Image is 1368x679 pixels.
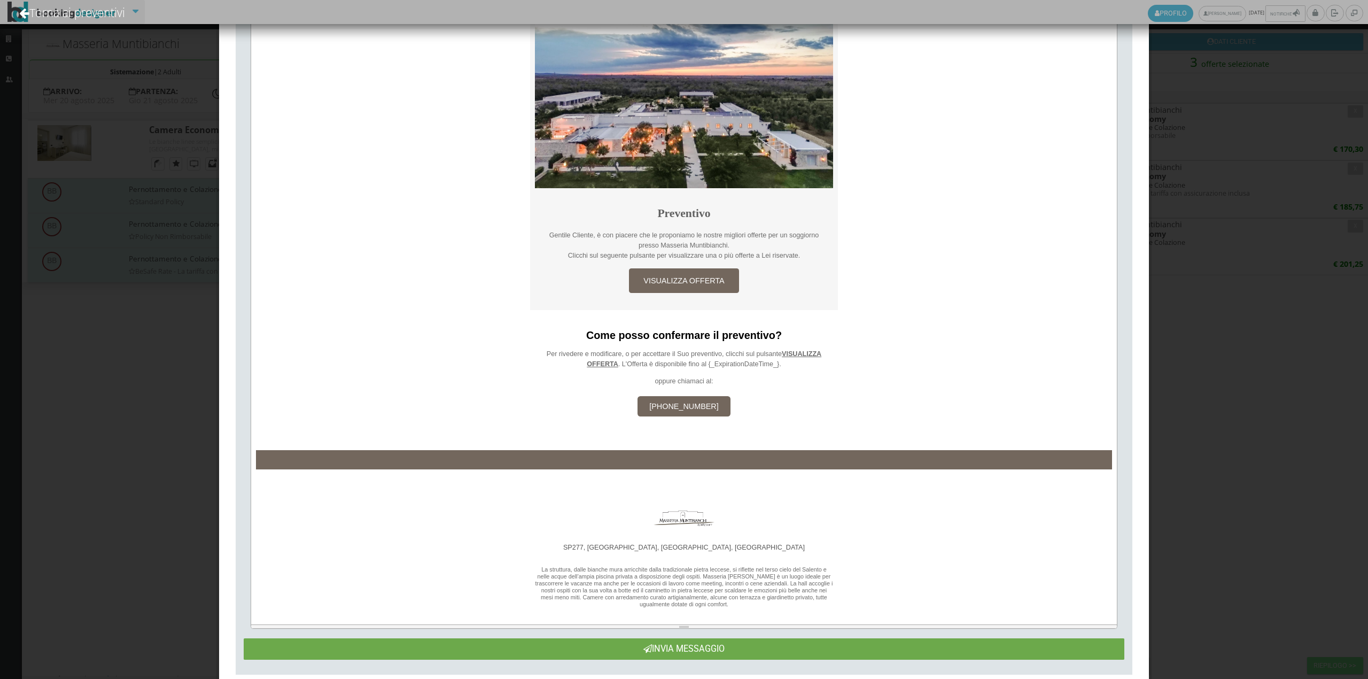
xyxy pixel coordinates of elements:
a: [PHONE_NUMBER] [638,396,731,416]
p: Gentile Cliente, è con piacere che le proponiamo le nostre migliori offerte per un soggiorno pres... [545,230,823,251]
button: Invia Messaggio [244,638,1125,659]
p: Per rivedere e modificare, o per accettare il Suo preventivo, clicchi sul pulsante . L'Offerta è ... [535,349,833,369]
a: VISUALIZZA OFFERTA [587,350,821,368]
a: VISUALIZZA OFFERTA [629,268,739,294]
p: SP277, [GEOGRAPHIC_DATA], [GEOGRAPHIC_DATA], [GEOGRAPHIC_DATA] [535,544,833,552]
span: VISUALIZZA OFFERTA [643,276,724,285]
img: 50871290c8f911ef969d06d5a9c234c7.jpg [647,498,721,536]
span: [PHONE_NUMBER] [649,402,719,411]
strong: Come posso confermare il preventivo? [586,329,782,341]
span: Preventivo [657,207,710,220]
span: La struttura, dalle bianche mura arricchite dalla tradizionale pietra leccese, si riflette nel te... [535,566,833,607]
p: oppure chiamaci al: [535,376,833,387]
p: Clicchi sul seguente pulsante per visualizzare una o più offerte a Lei riservate. [545,251,823,261]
